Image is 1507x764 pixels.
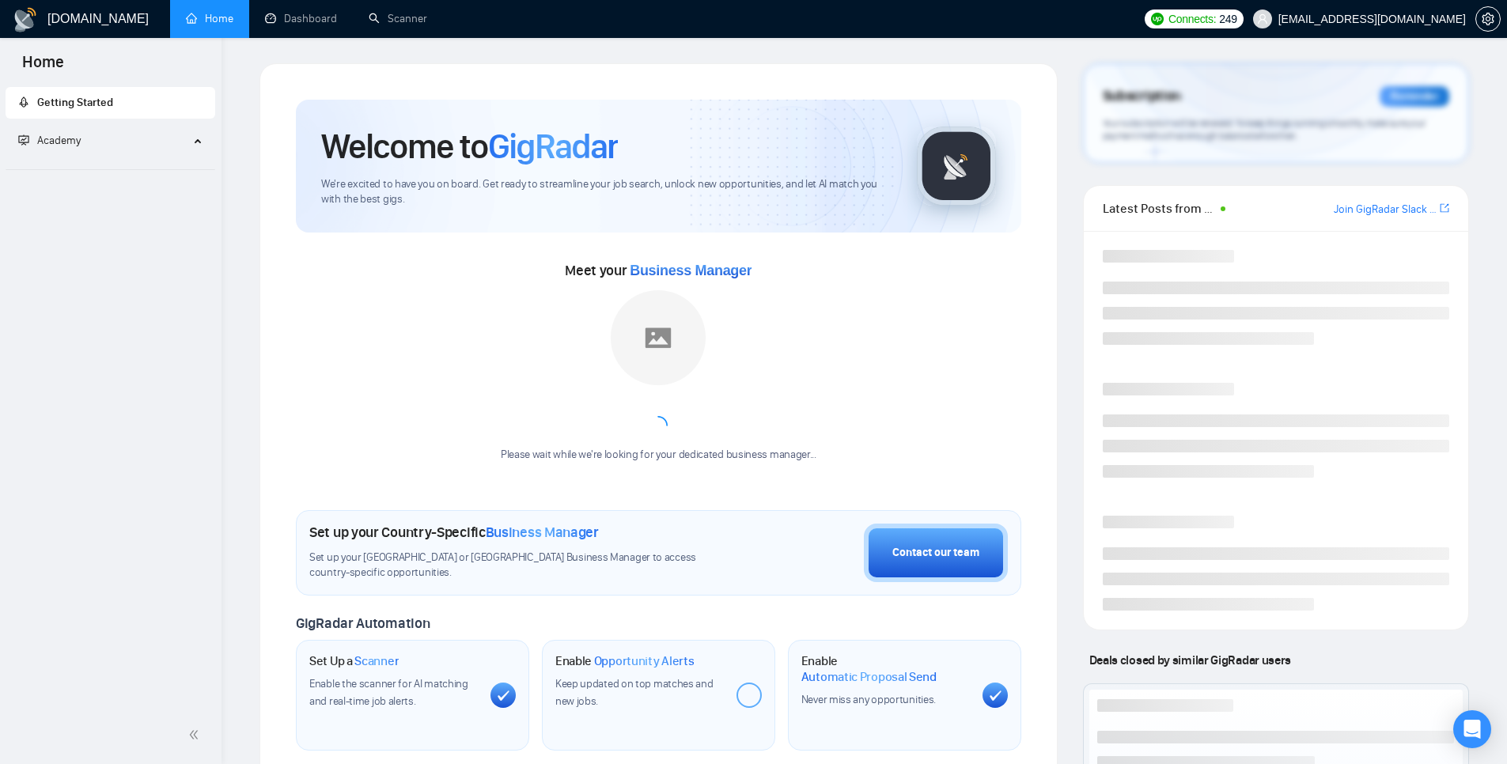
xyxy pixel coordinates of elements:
a: export [1440,201,1449,216]
h1: Set up your Country-Specific [309,524,599,541]
span: Scanner [354,653,399,669]
span: Enable the scanner for AI matching and real-time job alerts. [309,677,468,708]
span: Set up your [GEOGRAPHIC_DATA] or [GEOGRAPHIC_DATA] Business Manager to access country-specific op... [309,550,729,581]
span: GigRadar [488,125,618,168]
span: Home [9,51,77,84]
span: Keep updated on top matches and new jobs. [555,677,714,708]
span: double-left [188,727,204,743]
span: 249 [1219,10,1236,28]
h1: Set Up a [309,653,399,669]
span: Meet your [565,262,752,279]
a: setting [1475,13,1501,25]
span: export [1440,202,1449,214]
span: fund-projection-screen [18,134,29,146]
button: setting [1475,6,1501,32]
img: gigradar-logo.png [917,127,996,206]
span: setting [1476,13,1500,25]
span: Your subscription will be renewed. To keep things running smoothly, make sure your payment method... [1103,117,1426,142]
div: Open Intercom Messenger [1453,710,1491,748]
span: Automatic Proposal Send [801,669,937,685]
span: Never miss any opportunities. [801,693,936,706]
a: homeHome [186,12,233,25]
div: Please wait while we're looking for your dedicated business manager... [491,448,826,463]
li: Academy Homepage [6,163,215,173]
h1: Enable [555,653,695,669]
div: Contact our team [892,544,979,562]
button: Contact our team [864,524,1008,582]
div: Reminder [1380,86,1449,107]
span: Business Manager [630,263,752,278]
span: loading [645,412,672,439]
span: Business Manager [486,524,599,541]
span: We're excited to have you on board. Get ready to streamline your job search, unlock new opportuni... [321,177,892,207]
span: Latest Posts from the GigRadar Community [1103,199,1216,218]
span: Getting Started [37,96,113,109]
span: Academy [18,134,81,147]
span: Deals closed by similar GigRadar users [1083,646,1297,674]
span: user [1257,13,1268,25]
span: rocket [18,96,29,108]
img: logo [13,7,38,32]
h1: Enable [801,653,970,684]
li: Getting Started [6,87,215,119]
a: searchScanner [369,12,427,25]
a: dashboardDashboard [265,12,337,25]
span: Opportunity Alerts [594,653,695,669]
span: Connects: [1168,10,1216,28]
span: GigRadar Automation [296,615,430,632]
a: Join GigRadar Slack Community [1334,201,1437,218]
img: placeholder.png [611,290,706,385]
h1: Welcome to [321,125,618,168]
span: Academy [37,134,81,147]
span: Subscription [1103,83,1181,110]
img: upwork-logo.png [1151,13,1164,25]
